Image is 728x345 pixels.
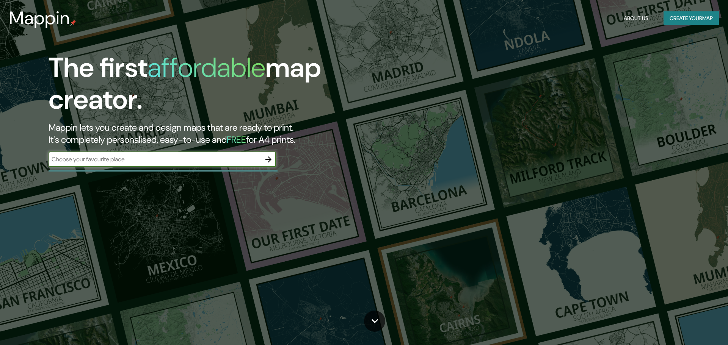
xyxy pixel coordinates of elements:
h2: Mappin lets you create and design maps that are ready to print. It's completely personalised, eas... [49,122,413,146]
input: Choose your favourite place [49,155,261,164]
h1: affordable [147,50,265,85]
h5: FREE [227,134,246,145]
button: About Us [621,11,651,25]
h3: Mappin [9,8,70,29]
h1: The first map creator. [49,52,413,122]
button: Create yourmap [664,11,719,25]
img: mappin-pin [70,20,76,26]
